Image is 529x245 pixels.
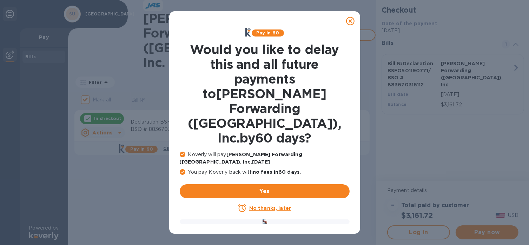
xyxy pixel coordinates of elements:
[256,30,279,35] b: Pay in 60
[185,187,344,196] span: Yes
[253,169,301,175] b: no fees in 60 days .
[180,151,350,166] p: Koverly will pay
[180,184,350,198] button: Yes
[180,42,350,145] h1: Would you like to delay this and all future payments to [PERSON_NAME] Forwarding ([GEOGRAPHIC_DAT...
[180,152,302,165] b: [PERSON_NAME] Forwarding ([GEOGRAPHIC_DATA]), Inc. [DATE]
[249,205,291,211] u: No thanks, later
[180,168,350,176] p: You pay Koverly back with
